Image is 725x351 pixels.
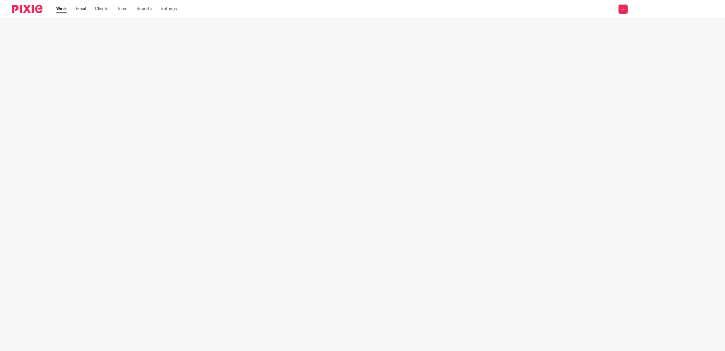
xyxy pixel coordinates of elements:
a: Reports [137,6,152,12]
a: Email [76,6,86,12]
a: Team [117,6,127,12]
img: Pixie [12,5,42,13]
a: Clients [95,6,108,12]
a: Settings [161,6,177,12]
a: Work [56,6,67,12]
